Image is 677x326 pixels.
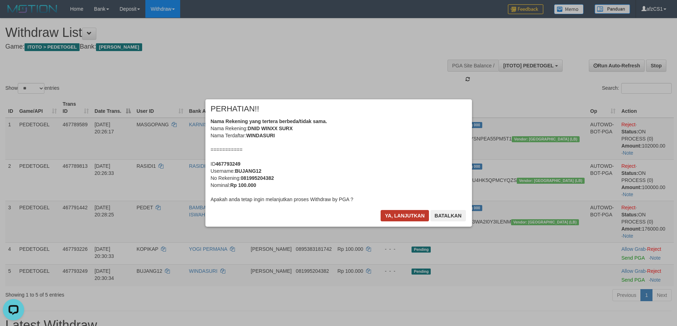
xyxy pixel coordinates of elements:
[248,126,293,131] b: DNID WINXX SURX
[211,118,327,124] b: Nama Rekening yang tertera berbeda/tidak sama.
[235,168,262,174] b: BUJANG12
[216,161,241,167] b: 467793249
[246,133,275,138] b: WINDASURI
[211,118,467,203] div: Nama Rekening: Nama Terdaftar: =========== ID Username: No Rekening: Nominal: Apakah anda tetap i...
[230,182,256,188] b: Rp 100.000
[211,105,259,112] span: PERHATIAN!!
[381,210,429,221] button: Ya, lanjutkan
[3,3,24,24] button: Open LiveChat chat widget
[430,210,466,221] button: Batalkan
[241,175,274,181] b: 081995204382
